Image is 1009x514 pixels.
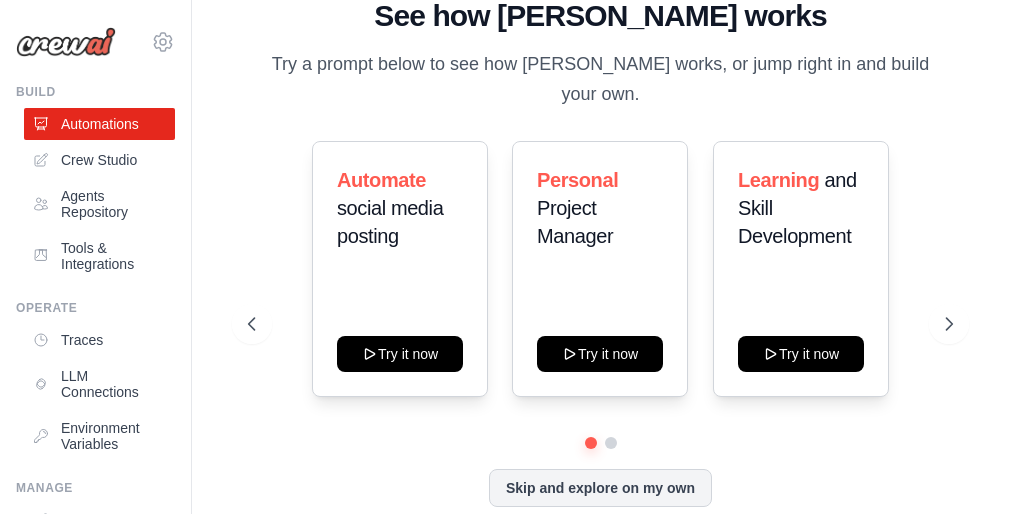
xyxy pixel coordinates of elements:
[24,324,175,356] a: Traces
[337,169,426,191] span: Automate
[489,469,712,507] button: Skip and explore on my own
[16,300,175,316] div: Operate
[24,232,175,280] a: Tools & Integrations
[537,169,618,191] span: Personal
[16,480,175,496] div: Manage
[16,27,116,57] img: Logo
[265,50,937,109] p: Try a prompt below to see how [PERSON_NAME] works, or jump right in and build your own.
[337,336,463,372] button: Try it now
[537,197,613,247] span: Project Manager
[537,336,663,372] button: Try it now
[24,412,175,460] a: Environment Variables
[738,169,857,247] span: and Skill Development
[24,144,175,176] a: Crew Studio
[16,84,175,100] div: Build
[337,197,443,247] span: social media posting
[24,108,175,140] a: Automations
[24,360,175,408] a: LLM Connections
[738,336,864,372] button: Try it now
[24,180,175,228] a: Agents Repository
[738,169,819,191] span: Learning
